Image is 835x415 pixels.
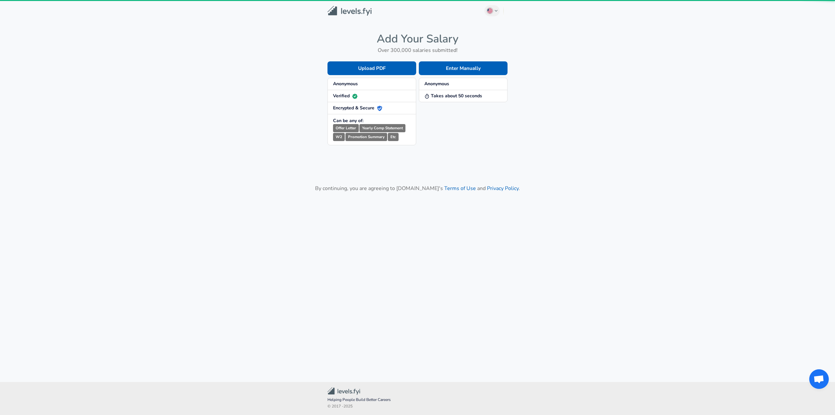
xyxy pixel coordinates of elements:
small: Yearly Comp Statement [359,124,405,132]
strong: Can be any of: [333,118,363,124]
img: English (US) [487,8,493,13]
button: Upload PDF [327,61,416,75]
img: Levels.fyi [327,6,372,16]
a: Privacy Policy [487,185,519,192]
button: Enter Manually [419,61,508,75]
strong: Takes about 50 seconds [424,93,482,99]
button: English (US) [484,5,500,16]
strong: Anonymous [424,81,449,87]
h6: Over 300,000 salaries submitted! [327,46,508,55]
strong: Verified [333,93,357,99]
a: Terms of Use [444,185,476,192]
h4: Add Your Salary [327,32,508,46]
small: Offer Letter [333,124,359,132]
strong: Encrypted & Secure [333,105,382,111]
small: Etc [388,133,399,141]
strong: Anonymous [333,81,358,87]
span: Helping People Build Better Careers [327,397,508,403]
small: Promotion Summary [345,133,387,141]
div: Open chat [809,369,829,389]
small: W2 [333,133,345,141]
img: Levels.fyi Community [327,387,360,395]
span: © 2017 - 2025 [327,403,508,410]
